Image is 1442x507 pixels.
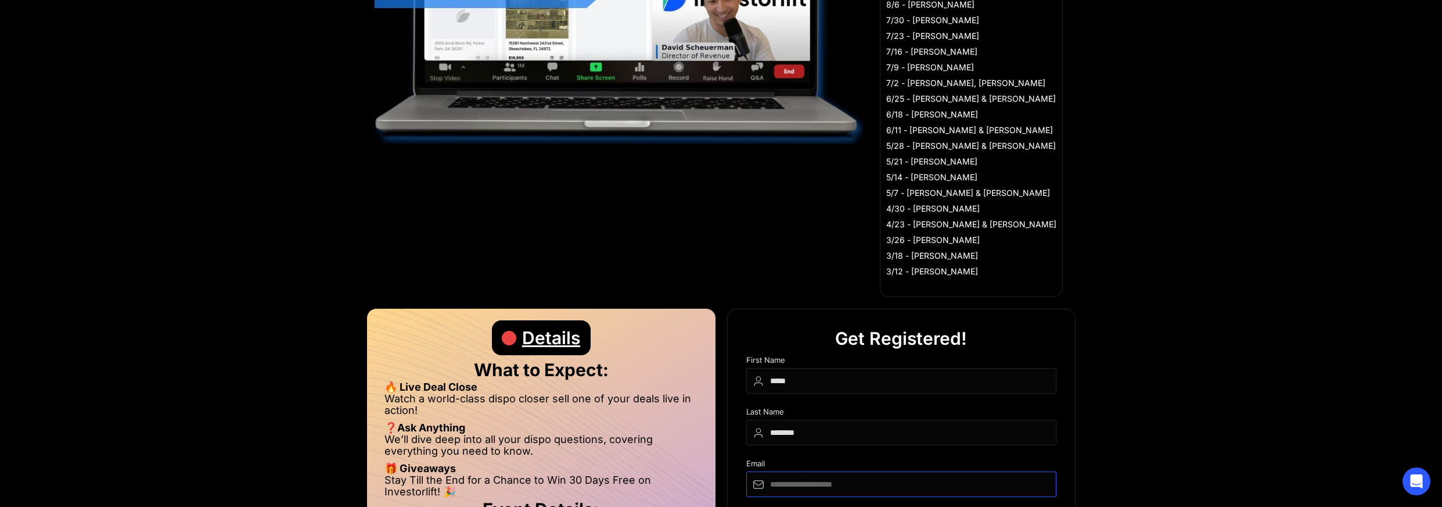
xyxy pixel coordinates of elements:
strong: ❓Ask Anything [384,422,465,434]
li: Stay Till the End for a Chance to Win 30 Days Free on Investorlift! 🎉 [384,474,698,498]
strong: What to Expect: [474,359,609,380]
li: Watch a world-class dispo closer sell one of your deals live in action! [384,393,698,422]
div: First Name [746,356,1056,368]
div: Details [522,320,580,355]
strong: 🔥 Live Deal Close [384,381,477,393]
div: Open Intercom Messenger [1403,467,1430,495]
div: Get Registered! [835,321,967,356]
div: Email [746,459,1056,472]
div: Last Name [746,408,1056,420]
li: We’ll dive deep into all your dispo questions, covering everything you need to know. [384,434,698,463]
strong: 🎁 Giveaways [384,462,456,474]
